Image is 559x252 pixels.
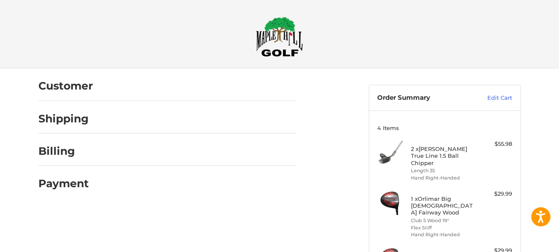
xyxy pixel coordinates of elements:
h2: Customer [38,79,93,93]
h3: 4 Items [377,125,512,131]
img: Maple Hill Golf [256,17,303,57]
h3: Order Summary [377,94,469,102]
a: Edit Cart [469,94,512,102]
h2: Payment [38,177,89,190]
h2: Shipping [38,112,89,125]
li: Hand Right-Handed [411,174,476,182]
li: Length 35 [411,167,476,174]
iframe: Google Customer Reviews [489,229,559,252]
li: Club 5 Wood 19° [411,217,476,224]
h2: Billing [38,145,88,158]
iframe: Gorgias live chat messenger [9,215,102,243]
li: Flex Stiff [411,224,476,232]
div: $55.98 [478,140,512,148]
h4: 1 x Orlimar Big [DEMOGRAPHIC_DATA] Fairway Wood [411,195,476,216]
li: Hand Right-Handed [411,231,476,238]
div: $29.99 [478,190,512,198]
h4: 2 x [PERSON_NAME] True Line 1.5 Ball Chipper [411,145,476,166]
